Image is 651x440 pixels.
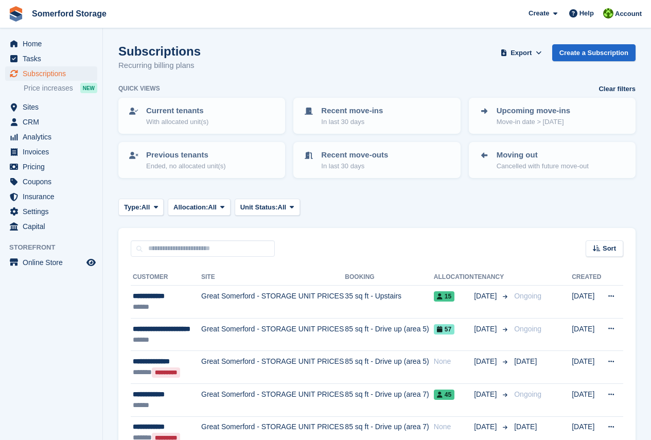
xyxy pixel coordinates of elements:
a: menu [5,130,97,144]
button: Type: All [118,199,164,216]
span: All [208,202,217,213]
span: [DATE] [474,324,499,335]
span: Tasks [23,51,84,66]
p: Move-in date > [DATE] [497,117,570,127]
span: Export [511,48,532,58]
p: Upcoming move-ins [497,105,570,117]
p: Moving out [497,149,589,161]
th: Booking [345,269,433,286]
span: Help [579,8,594,19]
p: With allocated unit(s) [146,117,208,127]
p: Recent move-outs [321,149,388,161]
th: Site [201,269,345,286]
span: 57 [434,324,454,335]
span: Invoices [23,145,84,159]
span: Coupons [23,174,84,189]
img: Michael Llewellen Palmer [603,8,613,19]
th: Tenancy [474,269,510,286]
a: Previous tenants Ended, no allocated unit(s) [119,143,284,177]
div: None [434,421,474,432]
td: [DATE] [572,383,602,416]
td: Great Somerford - STORAGE UNIT PRICES [201,318,345,351]
a: Clear filters [599,84,636,94]
td: 85 sq ft - Drive up (area 7) [345,383,433,416]
span: Account [615,9,642,19]
p: Cancelled with future move-out [497,161,589,171]
h6: Quick views [118,84,160,93]
a: Price increases NEW [24,82,97,94]
button: Unit Status: All [235,199,300,216]
td: [DATE] [572,286,602,319]
td: 85 sq ft - Drive up (area 5) [345,351,433,384]
a: Preview store [85,256,97,269]
span: Subscriptions [23,66,84,81]
span: Ongoing [514,292,541,300]
span: Home [23,37,84,51]
span: [DATE] [474,389,499,400]
a: menu [5,37,97,51]
p: Current tenants [146,105,208,117]
p: In last 30 days [321,161,388,171]
a: menu [5,189,97,204]
a: menu [5,204,97,219]
h1: Subscriptions [118,44,201,58]
span: Online Store [23,255,84,270]
span: Capital [23,219,84,234]
span: 15 [434,291,454,302]
span: 45 [434,390,454,400]
span: Pricing [23,160,84,174]
span: Create [529,8,549,19]
span: [DATE] [474,356,499,367]
span: Sites [23,100,84,114]
span: Type: [124,202,142,213]
a: menu [5,255,97,270]
a: menu [5,219,97,234]
img: stora-icon-8386f47178a22dfd0bd8f6a31ec36ba5ce8667c1dd55bd0f319d3a0aa187defe.svg [8,6,24,22]
a: menu [5,160,97,174]
span: Allocation: [173,202,208,213]
span: Price increases [24,83,73,93]
th: Created [572,269,602,286]
p: Recurring billing plans [118,60,201,72]
td: 35 sq ft - Upstairs [345,286,433,319]
a: Recent move-ins In last 30 days [294,99,459,133]
span: [DATE] [514,357,537,365]
span: Unit Status: [240,202,278,213]
a: menu [5,174,97,189]
span: CRM [23,115,84,129]
a: menu [5,51,97,66]
span: Storefront [9,242,102,253]
span: All [278,202,287,213]
span: Insurance [23,189,84,204]
a: menu [5,145,97,159]
span: Settings [23,204,84,219]
td: 85 sq ft - Drive up (area 5) [345,318,433,351]
span: [DATE] [514,423,537,431]
span: Ongoing [514,325,541,333]
span: All [142,202,150,213]
a: Moving out Cancelled with future move-out [470,143,635,177]
a: Upcoming move-ins Move-in date > [DATE] [470,99,635,133]
a: Somerford Storage [28,5,111,22]
span: Sort [603,243,616,254]
span: [DATE] [474,291,499,302]
button: Export [499,44,544,61]
div: NEW [80,83,97,93]
a: menu [5,100,97,114]
p: Ended, no allocated unit(s) [146,161,226,171]
a: Recent move-outs In last 30 days [294,143,459,177]
div: None [434,356,474,367]
span: Ongoing [514,390,541,398]
td: Great Somerford - STORAGE UNIT PRICES [201,286,345,319]
button: Allocation: All [168,199,231,216]
a: Create a Subscription [552,44,636,61]
span: [DATE] [474,421,499,432]
a: menu [5,66,97,81]
td: Great Somerford - STORAGE UNIT PRICES [201,383,345,416]
th: Allocation [434,269,474,286]
td: Great Somerford - STORAGE UNIT PRICES [201,351,345,384]
a: menu [5,115,97,129]
th: Customer [131,269,201,286]
p: In last 30 days [321,117,383,127]
p: Previous tenants [146,149,226,161]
